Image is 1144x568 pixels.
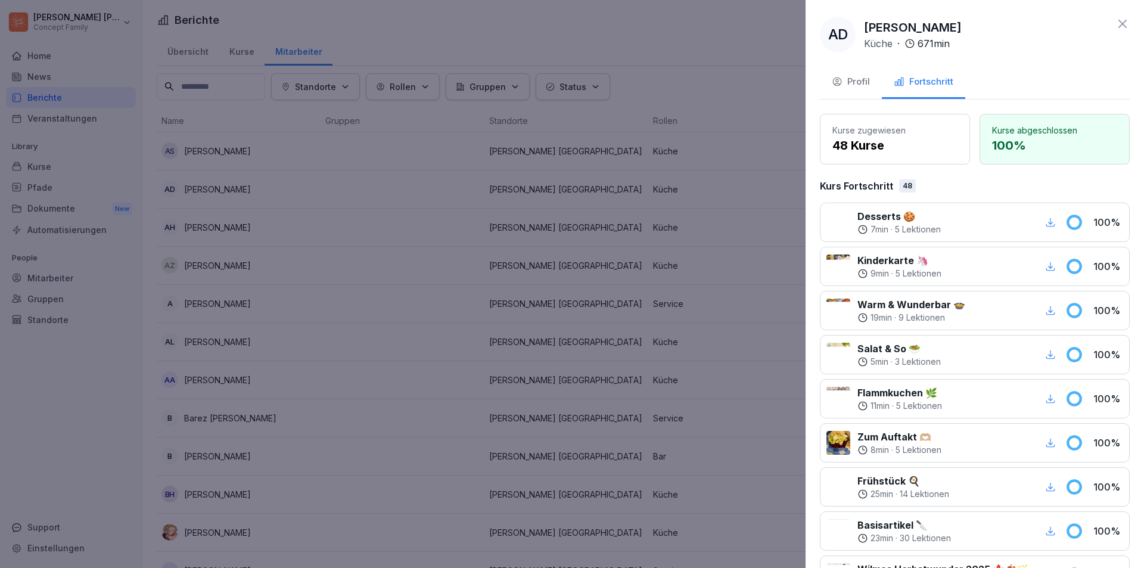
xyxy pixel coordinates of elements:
[896,400,942,412] p: 5 Lektionen
[896,444,941,456] p: 5 Lektionen
[857,386,942,400] p: Flammkuchen 🌿
[895,224,941,235] p: 5 Lektionen
[1093,215,1123,229] p: 100 %
[1093,524,1123,538] p: 100 %
[1093,480,1123,494] p: 100 %
[857,532,951,544] div: ·
[832,136,958,154] p: 48 Kurse
[871,224,888,235] p: 7 min
[882,67,965,99] button: Fortschritt
[857,474,949,488] p: Frühstück 🍳
[857,488,949,500] div: ·
[820,67,882,99] button: Profil
[1093,436,1123,450] p: 100 %
[857,356,941,368] div: ·
[857,518,951,532] p: Basisartikel 🔪
[896,268,941,280] p: 5 Lektionen
[871,532,893,544] p: 23 min
[900,532,951,544] p: 30 Lektionen
[857,268,941,280] div: ·
[992,136,1117,154] p: 100 %
[871,312,892,324] p: 19 min
[895,356,941,368] p: 3 Lektionen
[864,18,962,36] p: [PERSON_NAME]
[1093,303,1123,318] p: 100 %
[864,36,893,51] p: Küche
[1093,259,1123,274] p: 100 %
[832,75,870,89] div: Profil
[992,124,1117,136] p: Kurse abgeschlossen
[857,444,941,456] div: ·
[871,400,890,412] p: 11 min
[894,75,953,89] div: Fortschritt
[871,444,889,456] p: 8 min
[857,312,965,324] div: ·
[918,36,950,51] p: 671 min
[820,179,893,193] p: Kurs Fortschritt
[899,179,916,193] div: 48
[857,209,941,224] p: Desserts 🍪
[857,253,941,268] p: Kinderkarte 🦄
[857,297,965,312] p: Warm & Wunderbar 🍲
[871,268,889,280] p: 9 min
[1093,392,1123,406] p: 100 %
[899,312,945,324] p: 9 Lektionen
[864,36,950,51] div: ·
[857,224,941,235] div: ·
[857,342,941,356] p: Salat & So 🥗
[900,488,949,500] p: 14 Lektionen
[820,17,856,52] div: AD
[1093,347,1123,362] p: 100 %
[871,488,893,500] p: 25 min
[832,124,958,136] p: Kurse zugewiesen
[871,356,888,368] p: 5 min
[857,400,942,412] div: ·
[857,430,941,444] p: Zum Auftakt 🫶🏼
